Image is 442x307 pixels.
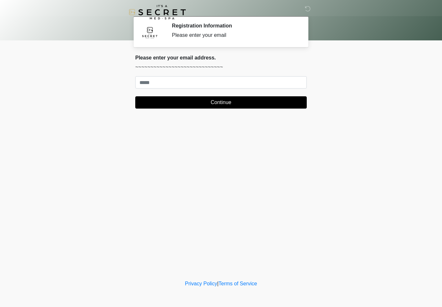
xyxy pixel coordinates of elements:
button: Continue [135,96,307,109]
a: Privacy Policy [185,281,217,286]
img: Agent Avatar [140,23,160,42]
a: | [217,281,218,286]
h2: Please enter your email address. [135,55,307,61]
p: ~~~~~~~~~~~~~~~~~~~~~~~~~~~~~ [135,63,307,71]
a: Terms of Service [218,281,257,286]
img: It's A Secret Med Spa Logo [129,5,186,19]
div: Please enter your email [172,31,297,39]
h2: Registration Information [172,23,297,29]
